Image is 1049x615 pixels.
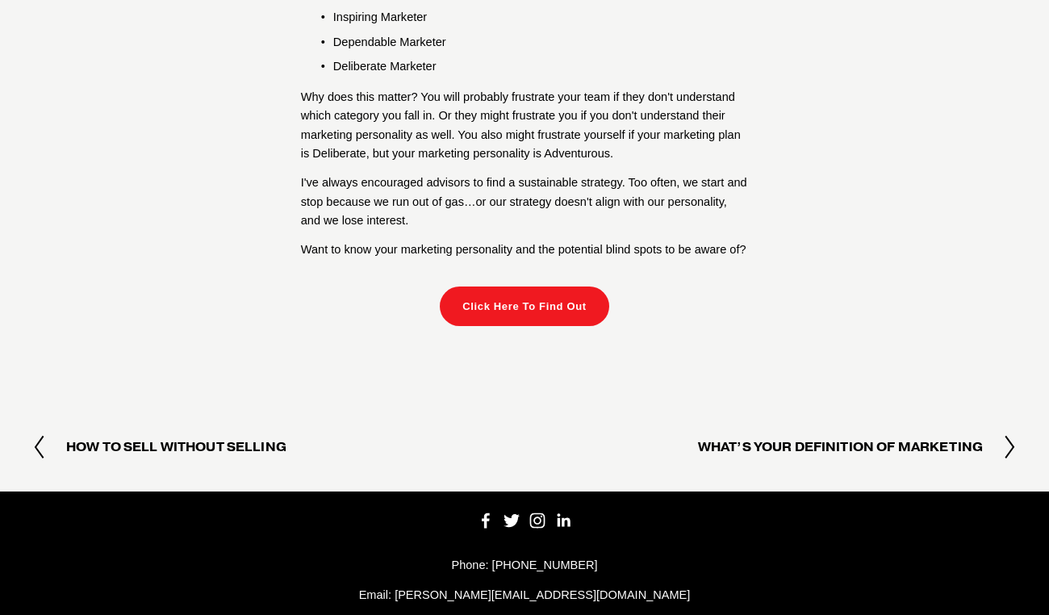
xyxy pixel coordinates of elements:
[333,57,748,76] p: Deliberate Marketer
[301,174,748,230] p: I've always encouraged advisors to find a sustainable strategy. Too often, we start and stop beca...
[301,88,748,163] p: Why does this matter? You will probably frustrate your team if they don't understand which catego...
[31,556,1018,575] p: Phone: [PHONE_NUMBER]
[31,586,1018,605] p: Email: [PERSON_NAME][EMAIL_ADDRESS][DOMAIN_NAME]
[66,441,286,454] h2: How to sell without selling
[698,441,983,454] h2: What’s your definition of marketing
[698,434,1018,460] a: What’s your definition of marketing
[333,8,748,27] p: Inspiring Marketer
[31,434,286,460] a: How to sell without selling
[333,33,748,52] p: Dependable Marketer
[301,241,748,259] p: Want to know your marketing personality and the potential blind spots to be aware of?
[504,512,520,529] a: Twitter
[440,287,609,326] a: Click Here To Find Out
[555,512,571,529] a: LinkedIn
[478,512,494,529] a: Facebook
[529,512,545,529] a: Instagram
